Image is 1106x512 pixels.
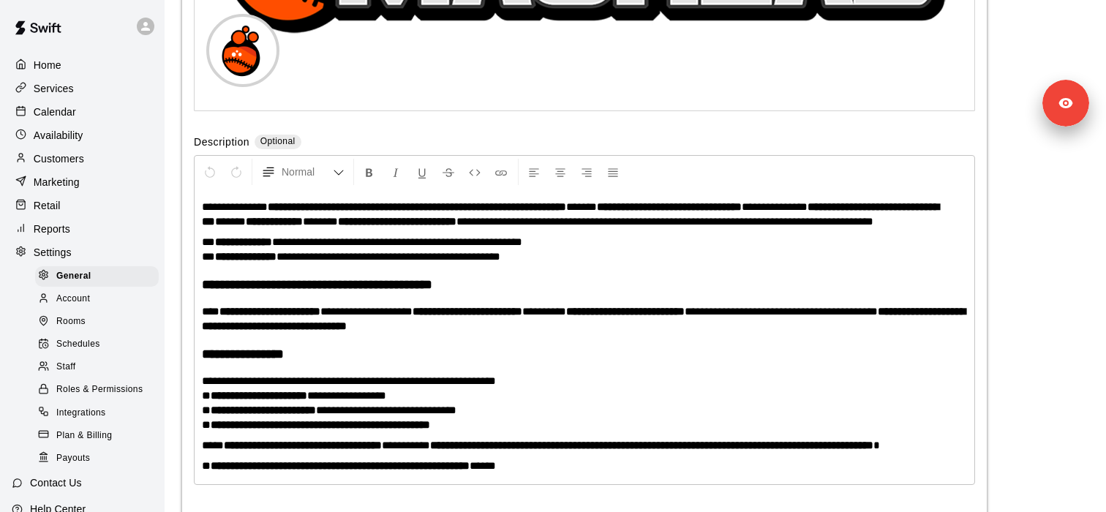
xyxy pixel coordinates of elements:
[35,448,159,469] div: Payouts
[12,124,153,146] a: Availability
[35,357,159,377] div: Staff
[56,429,112,443] span: Plan & Billing
[260,136,296,146] span: Optional
[462,159,487,185] button: Insert Code
[35,334,159,355] div: Schedules
[522,159,546,185] button: Left Align
[12,101,153,123] a: Calendar
[56,406,106,421] span: Integrations
[12,171,153,193] a: Marketing
[35,356,165,379] a: Staff
[410,159,434,185] button: Format Underline
[12,195,153,217] a: Retail
[34,198,61,213] p: Retail
[35,334,165,356] a: Schedules
[35,403,159,423] div: Integrations
[34,128,83,143] p: Availability
[436,159,461,185] button: Format Strikethrough
[194,135,249,151] label: Description
[224,159,249,185] button: Redo
[282,165,333,179] span: Normal
[35,380,159,400] div: Roles & Permissions
[35,402,165,424] a: Integrations
[574,159,599,185] button: Right Align
[56,337,100,352] span: Schedules
[35,265,165,287] a: General
[56,269,91,284] span: General
[56,383,143,397] span: Roles & Permissions
[35,312,159,332] div: Rooms
[35,287,165,310] a: Account
[34,222,70,236] p: Reports
[34,245,72,260] p: Settings
[56,292,90,306] span: Account
[35,426,159,446] div: Plan & Billing
[56,315,86,329] span: Rooms
[489,159,513,185] button: Insert Link
[601,159,625,185] button: Justify Align
[197,159,222,185] button: Undo
[35,311,165,334] a: Rooms
[548,159,573,185] button: Center Align
[35,447,165,470] a: Payouts
[56,360,75,374] span: Staff
[34,105,76,119] p: Calendar
[357,159,382,185] button: Format Bold
[34,81,74,96] p: Services
[12,148,153,170] a: Customers
[35,266,159,287] div: General
[35,289,159,309] div: Account
[35,424,165,447] a: Plan & Billing
[35,379,165,402] a: Roles & Permissions
[56,451,90,466] span: Payouts
[30,475,82,490] p: Contact Us
[34,58,61,72] p: Home
[255,159,350,185] button: Formatting Options
[34,151,84,166] p: Customers
[383,159,408,185] button: Format Italics
[34,175,80,189] p: Marketing
[12,218,153,240] a: Reports
[12,241,153,263] a: Settings
[12,78,153,99] a: Services
[12,54,153,76] a: Home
